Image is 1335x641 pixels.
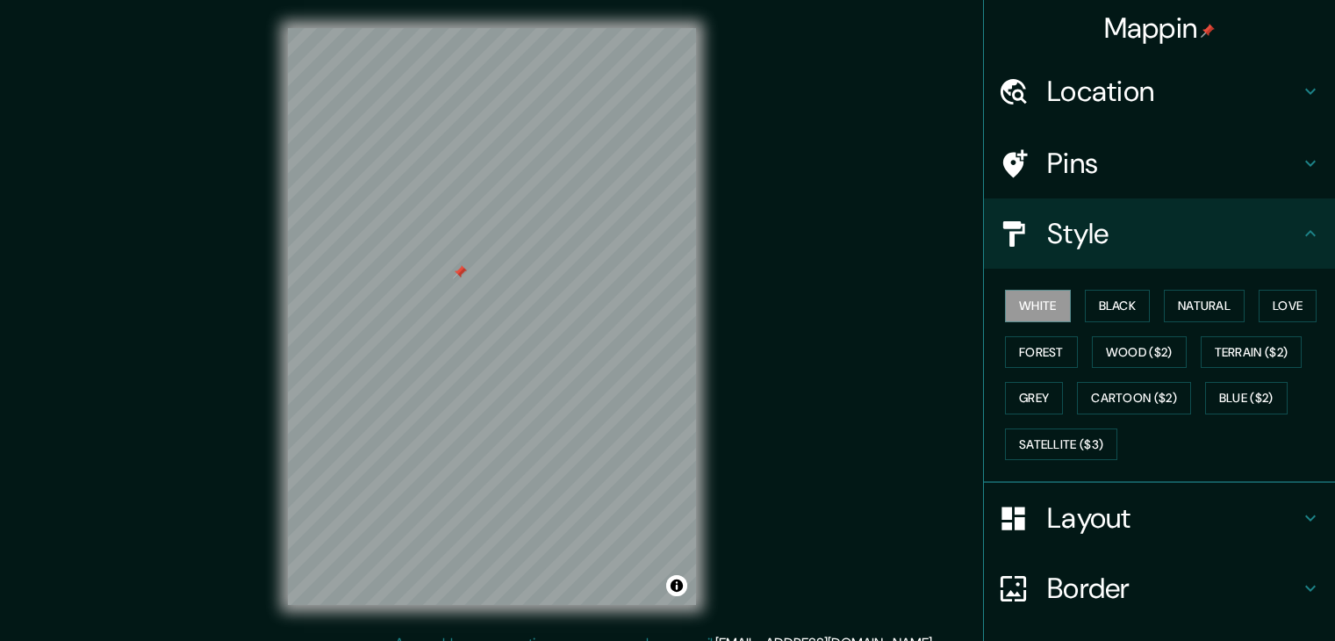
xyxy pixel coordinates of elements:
[1201,24,1215,38] img: pin-icon.png
[1047,146,1300,181] h4: Pins
[1164,290,1245,322] button: Natural
[1047,216,1300,251] h4: Style
[1259,290,1317,322] button: Love
[1005,429,1117,461] button: Satellite ($3)
[1085,290,1151,322] button: Black
[1047,501,1300,536] h4: Layout
[984,483,1335,553] div: Layout
[1092,336,1187,369] button: Wood ($2)
[1077,382,1191,414] button: Cartoon ($2)
[666,575,687,596] button: Toggle attribution
[288,28,696,605] canvas: Map
[984,198,1335,269] div: Style
[1047,74,1300,109] h4: Location
[1005,382,1063,414] button: Grey
[1005,290,1071,322] button: White
[1179,573,1316,622] iframe: Help widget launcher
[1201,336,1303,369] button: Terrain ($2)
[1205,382,1288,414] button: Blue ($2)
[1047,571,1300,606] h4: Border
[1104,11,1216,46] h4: Mappin
[984,56,1335,126] div: Location
[984,128,1335,198] div: Pins
[984,553,1335,623] div: Border
[1005,336,1078,369] button: Forest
